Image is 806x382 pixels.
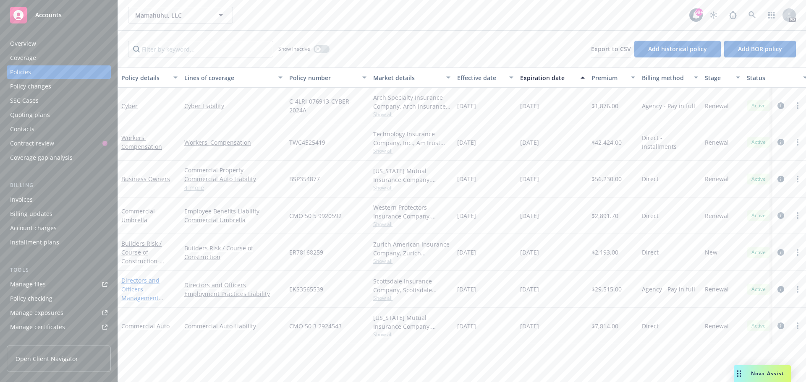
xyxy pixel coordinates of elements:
[184,138,283,147] a: Workers' Compensation
[373,147,450,154] span: Show all
[373,331,450,338] span: Show all
[738,45,782,53] span: Add BOR policy
[520,322,539,330] span: [DATE]
[705,73,731,82] div: Stage
[184,166,283,174] a: Commercial Property
[591,285,622,294] span: $29,515.00
[7,292,111,305] a: Policy checking
[7,221,111,235] a: Account charges
[7,51,111,65] a: Coverage
[734,365,744,382] div: Drag to move
[591,211,618,220] span: $2,891.70
[793,284,803,294] a: more
[763,7,780,23] a: Switch app
[289,285,323,294] span: EKS3565539
[457,248,476,257] span: [DATE]
[373,221,450,228] span: Show all
[793,101,803,111] a: more
[7,306,111,320] a: Manage exposures
[642,73,689,82] div: Billing method
[184,207,283,216] a: Employee Benefits Liability
[289,97,366,114] span: C-4LRI-076913-CYBER-2024A
[373,111,450,118] span: Show all
[7,181,111,190] div: Billing
[7,266,111,274] div: Tools
[776,247,786,257] a: circleInformation
[520,101,539,110] span: [DATE]
[642,101,695,110] span: Agency - Pay in full
[705,322,729,330] span: Renewal
[7,278,111,291] a: Manage files
[642,211,659,220] span: Direct
[373,257,450,265] span: Show all
[705,7,722,23] a: Stop snowing
[776,210,786,221] a: circleInformation
[642,248,659,257] span: Direct
[128,7,233,23] button: Mamahuhu, LLC
[184,183,283,192] a: 4 more
[642,174,659,183] span: Direct
[121,322,170,330] a: Commercial Auto
[128,41,273,57] input: Filter by keyword...
[747,73,798,82] div: Status
[10,292,52,305] div: Policy checking
[750,249,767,256] span: Active
[184,289,283,298] a: Employment Practices Liability
[10,207,52,221] div: Billing updates
[184,174,283,183] a: Commercial Auto Liability
[705,174,729,183] span: Renewal
[642,322,659,330] span: Direct
[373,73,441,82] div: Market details
[457,322,476,330] span: [DATE]
[750,212,767,219] span: Active
[520,174,539,183] span: [DATE]
[639,68,701,88] button: Billing method
[705,211,729,220] span: Renewal
[118,68,181,88] button: Policy details
[121,239,174,291] a: Builders Risk / Course of Construction
[373,130,450,147] div: Technology Insurance Company, Inc., AmTrust Financial Services
[7,207,111,221] a: Billing updates
[373,184,450,191] span: Show all
[793,321,803,331] a: more
[121,73,168,82] div: Policy details
[520,73,576,82] div: Expiration date
[7,108,111,122] a: Quoting plans
[588,68,639,88] button: Premium
[457,101,476,110] span: [DATE]
[520,211,539,220] span: [DATE]
[750,175,767,183] span: Active
[184,73,273,82] div: Lines of coverage
[750,102,767,109] span: Active
[776,137,786,147] a: circleInformation
[121,102,138,110] a: Cyber
[591,41,631,57] button: Export to CSV
[457,73,504,82] div: Effective date
[642,133,698,151] span: Direct - Installments
[373,277,450,294] div: Scottsdale Insurance Company, Scottsdale Insurance Company (Nationwide), Amwins
[705,138,729,147] span: Renewal
[591,174,622,183] span: $56,230.00
[750,286,767,293] span: Active
[289,211,342,220] span: CMO 50 5 9920592
[181,68,286,88] button: Lines of coverage
[10,320,65,334] div: Manage certificates
[695,8,703,16] div: 99+
[457,211,476,220] span: [DATE]
[750,138,767,146] span: Active
[7,137,111,150] a: Contract review
[705,248,717,257] span: New
[373,203,450,221] div: Western Protectors Insurance Company, [US_STATE] Mutual Insurance
[121,285,163,311] span: - Management Liability
[705,101,729,110] span: Renewal
[7,335,111,348] a: Manage BORs
[184,244,283,261] a: Builders Risk / Course of Construction
[10,51,36,65] div: Coverage
[7,320,111,334] a: Manage certificates
[457,138,476,147] span: [DATE]
[591,101,618,110] span: $1,876.00
[289,138,325,147] span: TWC4525419
[7,80,111,93] a: Policy changes
[278,45,310,52] span: Show inactive
[751,370,784,377] span: Nova Assist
